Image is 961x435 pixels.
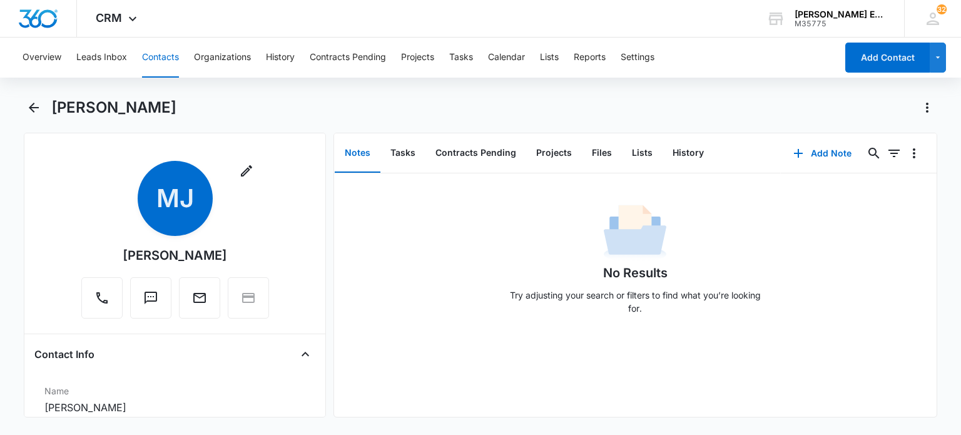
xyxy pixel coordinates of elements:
[795,19,886,28] div: account id
[504,289,766,315] p: Try adjusting your search or filters to find what you’re looking for.
[603,264,668,282] h1: No Results
[44,384,305,397] label: Name
[604,201,666,264] img: No Data
[266,38,295,78] button: History
[574,38,606,78] button: Reports
[864,143,884,163] button: Search...
[76,38,127,78] button: Leads Inbox
[44,400,305,415] dd: [PERSON_NAME]
[425,134,526,173] button: Contracts Pending
[130,297,171,307] a: Text
[917,98,937,118] button: Actions
[663,134,714,173] button: History
[34,347,94,362] h4: Contact Info
[884,143,904,163] button: Filters
[582,134,622,173] button: Files
[295,344,315,364] button: Close
[81,297,123,307] a: Call
[781,138,864,168] button: Add Note
[622,134,663,173] button: Lists
[401,38,434,78] button: Projects
[449,38,473,78] button: Tasks
[81,277,123,319] button: Call
[96,11,122,24] span: CRM
[51,98,176,117] h1: [PERSON_NAME]
[130,277,171,319] button: Text
[24,98,43,118] button: Back
[142,38,179,78] button: Contacts
[194,38,251,78] button: Organizations
[123,246,227,265] div: [PERSON_NAME]
[335,134,380,173] button: Notes
[526,134,582,173] button: Projects
[795,9,886,19] div: account name
[138,161,213,236] span: MJ
[310,38,386,78] button: Contracts Pending
[488,38,525,78] button: Calendar
[34,379,315,421] div: Name[PERSON_NAME]
[845,43,930,73] button: Add Contact
[621,38,654,78] button: Settings
[23,38,61,78] button: Overview
[179,277,220,319] button: Email
[904,143,924,163] button: Overflow Menu
[937,4,947,14] div: notifications count
[179,297,220,307] a: Email
[937,4,947,14] span: 32
[540,38,559,78] button: Lists
[380,134,425,173] button: Tasks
